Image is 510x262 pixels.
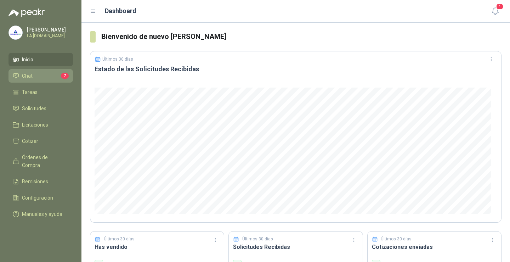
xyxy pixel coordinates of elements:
[8,69,73,83] a: Chat7
[8,53,73,66] a: Inicio
[8,9,45,17] img: Logo peakr
[8,134,73,148] a: Cotizar
[372,243,497,251] h3: Cotizaciones enviadas
[8,191,73,205] a: Configuración
[22,178,48,185] span: Remisiones
[22,154,66,169] span: Órdenes de Compra
[27,34,71,38] p: LA [DOMAIN_NAME]
[27,27,71,32] p: [PERSON_NAME]
[22,88,38,96] span: Tareas
[233,243,358,251] h3: Solicitudes Recibidas
[8,151,73,172] a: Órdenes de Compra
[8,175,73,188] a: Remisiones
[102,57,133,62] p: Últimos 30 días
[22,105,46,112] span: Solicitudes
[242,236,273,243] p: Últimos 30 días
[95,65,497,73] h3: Estado de las Solicitudes Recibidas
[8,102,73,115] a: Solicitudes
[9,26,22,39] img: Company Logo
[8,118,73,132] a: Licitaciones
[489,5,501,18] button: 4
[105,6,136,16] h1: Dashboard
[104,236,135,243] p: Últimos 30 días
[101,31,501,42] h3: Bienvenido de nuevo [PERSON_NAME]
[8,85,73,99] a: Tareas
[22,121,48,129] span: Licitaciones
[95,243,220,251] h3: Has vendido
[22,137,38,145] span: Cotizar
[381,236,412,243] p: Últimos 30 días
[22,72,33,80] span: Chat
[61,73,69,79] span: 7
[22,194,53,202] span: Configuración
[22,56,33,63] span: Inicio
[496,3,504,10] span: 4
[22,210,62,218] span: Manuales y ayuda
[8,207,73,221] a: Manuales y ayuda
